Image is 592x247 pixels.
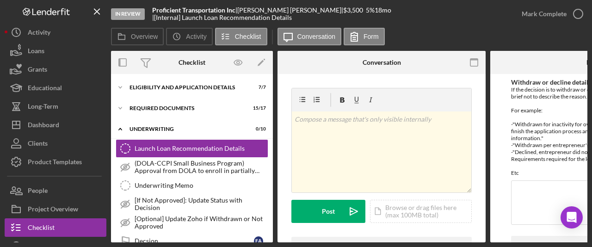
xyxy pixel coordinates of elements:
div: Checklist [28,218,55,239]
div: Educational [28,79,62,99]
label: Conversation [297,33,336,40]
button: Clients [5,134,106,153]
button: Loans [5,42,106,60]
label: Form [364,33,379,40]
button: Form [344,28,385,45]
b: Proficient Transportation Inc [152,6,235,14]
button: Activity [5,23,106,42]
div: 0 / 10 [249,126,266,132]
div: 5 % [366,6,375,14]
div: E A [254,236,263,246]
div: [If Not Approved]: Update Status with Decision [135,197,268,211]
a: (DOLA-CCPI Small Business Program) Approval from DOLA to enroll in partially forgivable loan fund [116,158,268,176]
div: Required Documents [129,105,243,111]
div: Launch Loan Recommendation Details [135,145,268,152]
button: Post [291,200,365,223]
div: 7 / 7 [249,85,266,90]
div: Long-Term [28,97,58,118]
button: Project Overview [5,200,106,218]
button: Grants [5,60,106,79]
a: [If Not Approved]: Update Status with Decision [116,195,268,213]
div: Mark Complete [522,5,567,23]
span: $3,500 [343,6,363,14]
label: Overview [131,33,158,40]
button: Product Templates [5,153,106,171]
button: Checklist [215,28,267,45]
div: Loans [28,42,44,62]
div: Checklist [179,59,205,66]
div: | [Internal] Launch Loan Recommendation Details [152,14,292,21]
div: (DOLA-CCPI Small Business Program) Approval from DOLA to enroll in partially forgivable loan fund [135,160,268,174]
button: Activity [166,28,212,45]
a: [Optional] Update Zoho if Withdrawn or Not Approved [116,213,268,232]
div: Product Templates [28,153,82,173]
a: Underwriting Memo [116,176,268,195]
button: Mark Complete [512,5,587,23]
div: Grants [28,60,47,81]
label: Checklist [235,33,261,40]
div: Dashboard [28,116,59,136]
a: Launch Loan Recommendation Details [116,139,268,158]
div: People [28,181,48,202]
div: Post [322,200,335,223]
button: Educational [5,79,106,97]
div: Decsion [135,237,254,245]
div: Underwriting Memo [135,182,268,189]
div: Activity [28,23,50,44]
button: Dashboard [5,116,106,134]
div: [PERSON_NAME] [PERSON_NAME] | [237,6,343,14]
div: 18 mo [375,6,391,14]
div: [Optional] Update Zoho if Withdrawn or Not Approved [135,215,268,230]
div: | [152,6,237,14]
label: Activity [186,33,206,40]
div: Project Overview [28,200,78,221]
div: Open Intercom Messenger [561,206,583,228]
button: Conversation [277,28,342,45]
div: Clients [28,134,48,155]
button: Long-Term [5,97,106,116]
div: 15 / 17 [249,105,266,111]
div: Eligibility and Application Details [129,85,243,90]
button: People [5,181,106,200]
button: Checklist [5,218,106,237]
div: Conversation [363,59,401,66]
div: Underwriting [129,126,243,132]
button: Overview [111,28,164,45]
div: In Review [111,8,145,20]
